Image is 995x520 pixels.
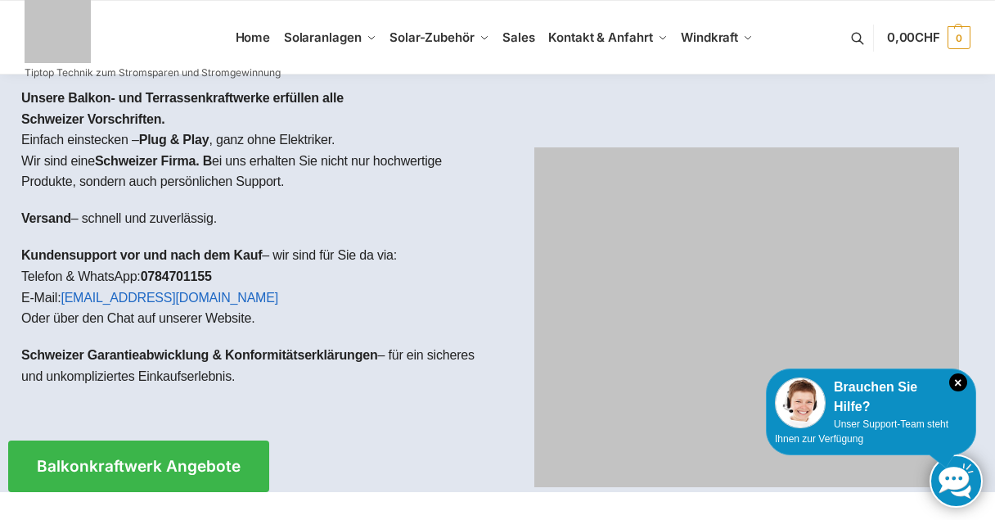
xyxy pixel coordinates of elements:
a: Sales [496,1,542,75]
a: Solar-Zubehör [383,1,496,75]
img: Customer service [775,378,826,428]
a: Solaranlagen [277,1,382,75]
strong: Unsere Balkon- und Terrassenkraftwerke erfüllen alle Schweizer Vorschriften. [21,91,344,126]
p: – für ein sicheres und unkompliziertes Einkaufserlebnis. [21,345,484,387]
strong: 0784701155 [141,269,212,283]
span: Sales [502,29,535,45]
strong: Schweizer Garantieabwicklung & Konformitätserklärungen [21,348,378,362]
p: Tiptop Technik zum Stromsparen und Stromgewinnung [25,68,281,78]
span: Solaranlagen [284,29,362,45]
span: Kontakt & Anfahrt [548,29,652,45]
div: Brauchen Sie Hilfe? [775,378,967,417]
span: Windkraft [681,29,738,45]
strong: Plug & Play [139,133,209,147]
p: – schnell und zuverlässig. [21,208,484,229]
span: 0 [948,26,970,49]
a: Kontakt & Anfahrt [542,1,674,75]
strong: Kundensupport vor und nach dem Kauf [21,248,262,262]
a: Windkraft [674,1,760,75]
span: CHF [915,29,940,45]
span: 0,00 [887,29,940,45]
img: Home 1 [534,147,959,487]
p: – wir sind für Sie da via: Telefon & WhatsApp: E-Mail: Oder über den Chat auf unserer Website. [21,245,484,328]
p: Wir sind eine ei uns erhalten Sie nicht nur hochwertige Produkte, sondern auch persönlichen Support. [21,151,484,192]
a: Balkonkraftwerk Angebote [8,441,269,492]
span: Unser Support-Team steht Ihnen zur Verfügung [775,418,948,445]
a: 0,00CHF 0 [887,13,970,62]
strong: Schweizer Firma. B [95,154,212,168]
a: [EMAIL_ADDRESS][DOMAIN_NAME] [61,291,278,305]
div: Einfach einstecken – , ganz ohne Elektriker. [8,75,498,416]
span: Solar-Zubehör [389,29,475,45]
i: Schließen [949,373,967,391]
span: Balkonkraftwerk Angebote [37,459,241,474]
strong: Versand [21,211,71,225]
